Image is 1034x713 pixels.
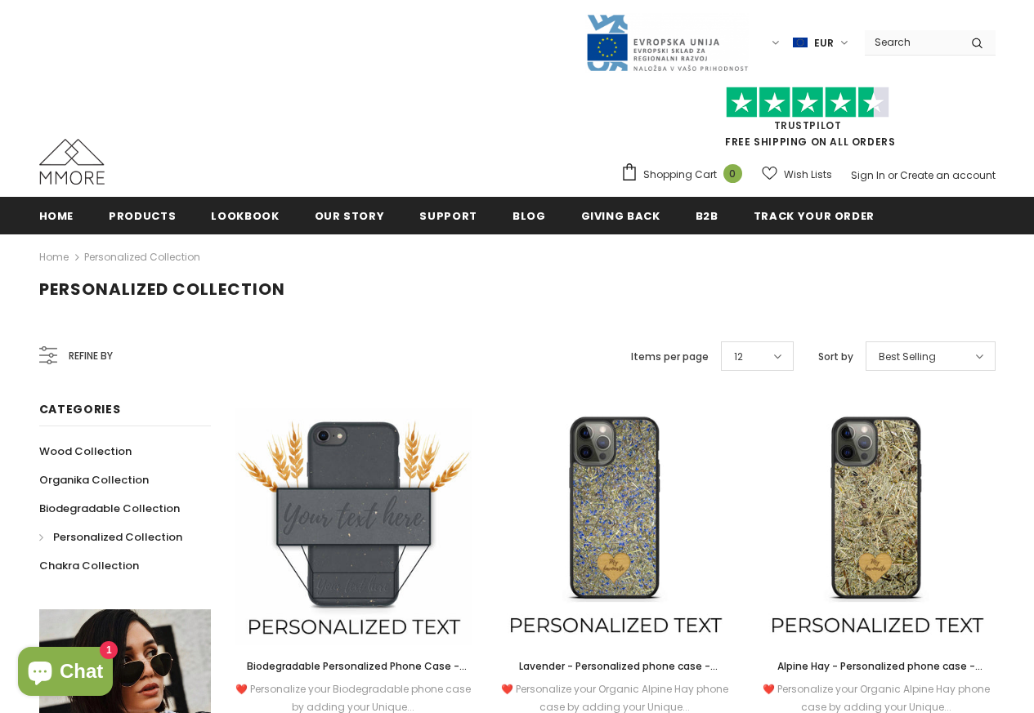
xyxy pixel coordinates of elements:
span: Biodegradable Collection [39,501,180,516]
label: Sort by [818,349,853,365]
a: Personalized Collection [39,523,182,551]
span: B2B [696,208,718,224]
a: Personalized Collection [84,250,200,264]
span: Best Selling [879,349,936,365]
a: Lookbook [211,197,279,234]
span: Alpine Hay - Personalized phone case - Personalized gift [777,659,983,691]
a: Chakra Collection [39,551,139,580]
span: Home [39,208,74,224]
span: Organika Collection [39,472,149,488]
a: Home [39,197,74,234]
a: Sign In [851,168,885,182]
a: Javni Razpis [585,35,749,49]
span: Lookbook [211,208,279,224]
span: Shopping Cart [643,167,717,183]
a: Organika Collection [39,466,149,494]
a: Wish Lists [762,160,832,189]
span: FREE SHIPPING ON ALL ORDERS [620,94,996,149]
img: Javni Razpis [585,13,749,73]
a: Home [39,247,69,267]
span: Wish Lists [784,167,832,183]
img: Trust Pilot Stars [726,87,889,118]
span: Wood Collection [39,443,132,459]
span: Personalized Collection [39,278,285,301]
input: Search Site [865,30,959,54]
span: Chakra Collection [39,558,139,573]
span: Personalized Collection [53,529,182,545]
span: Refine by [69,347,113,365]
label: Items per page [631,349,709,365]
a: Lavender - Personalized phone case - Personalized gift [497,657,734,675]
a: Alpine Hay - Personalized phone case - Personalized gift [759,657,996,675]
span: EUR [814,35,834,51]
a: Blog [513,197,546,234]
a: Shopping Cart 0 [620,163,750,187]
inbox-online-store-chat: Shopify online store chat [13,647,118,700]
span: Blog [513,208,546,224]
span: Giving back [581,208,660,224]
span: 0 [723,164,742,183]
span: support [419,208,477,224]
a: Our Story [315,197,385,234]
span: Track your order [754,208,875,224]
span: Lavender - Personalized phone case - Personalized gift [519,659,718,691]
a: B2B [696,197,718,234]
a: Track your order [754,197,875,234]
span: Biodegradable Personalized Phone Case - Black [247,659,467,691]
a: support [419,197,477,234]
a: Giving back [581,197,660,234]
a: Biodegradable Collection [39,494,180,523]
span: 12 [734,349,743,365]
span: Categories [39,401,121,417]
img: MMORE Cases [39,139,105,185]
a: Wood Collection [39,437,132,466]
span: or [888,168,897,182]
a: Trustpilot [774,118,842,132]
span: Our Story [315,208,385,224]
a: Biodegradable Personalized Phone Case - Black [235,657,472,675]
a: Create an account [900,168,996,182]
a: Products [109,197,176,234]
span: Products [109,208,176,224]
